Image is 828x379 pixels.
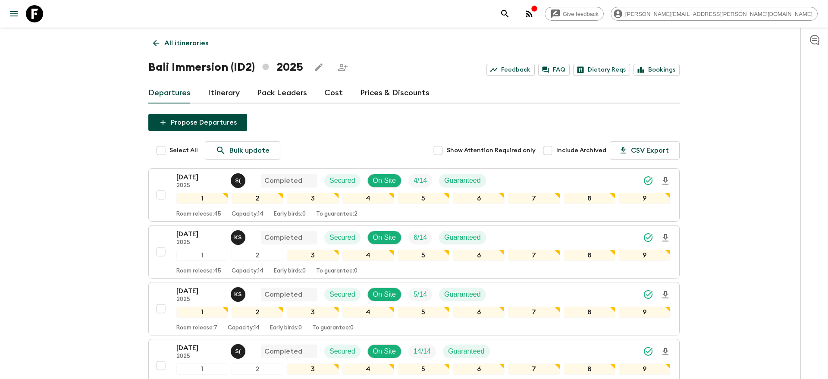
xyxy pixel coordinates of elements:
[287,307,339,318] div: 3
[414,232,427,243] p: 6 / 14
[176,296,224,303] p: 2025
[310,59,327,76] button: Edit this itinerary
[312,325,354,332] p: To guarantee: 0
[176,268,221,275] p: Room release: 45
[643,232,653,243] svg: Synced Successfully
[408,288,432,301] div: Trip Fill
[367,345,401,358] div: On Site
[176,239,224,246] p: 2025
[621,11,817,17] span: [PERSON_NAME][EMAIL_ADDRESS][PERSON_NAME][DOMAIN_NAME]
[148,83,191,103] a: Departures
[634,64,680,76] a: Bookings
[232,250,283,261] div: 2
[408,345,436,358] div: Trip Fill
[453,363,505,375] div: 6
[486,64,535,76] a: Feedback
[367,288,401,301] div: On Site
[274,211,306,218] p: Early birds: 0
[373,346,396,357] p: On Site
[414,346,431,357] p: 14 / 14
[287,250,339,261] div: 3
[373,175,396,186] p: On Site
[545,7,604,21] a: Give feedback
[274,268,306,275] p: Early birds: 0
[176,229,224,239] p: [DATE]
[643,346,653,357] svg: Synced Successfully
[660,347,671,357] svg: Download Onboarding
[643,289,653,300] svg: Synced Successfully
[148,59,303,76] h1: Bali Immersion (ID2) 2025
[373,289,396,300] p: On Site
[264,232,302,243] p: Completed
[558,11,603,17] span: Give feedback
[643,175,653,186] svg: Synced Successfully
[619,363,671,375] div: 9
[176,343,224,353] p: [DATE]
[270,325,302,332] p: Early birds: 0
[231,176,247,183] span: Shandy (Putu) Sandhi Astra Juniawan
[660,233,671,243] svg: Download Onboarding
[660,176,671,186] svg: Download Onboarding
[342,307,394,318] div: 4
[373,232,396,243] p: On Site
[148,225,680,279] button: [DATE]2025Ketut SunarkaCompletedSecuredOn SiteTrip FillGuaranteed123456789Room release:45Capacity...
[508,307,560,318] div: 7
[496,5,514,22] button: search adventures
[508,193,560,204] div: 7
[556,146,606,155] span: Include Archived
[148,168,680,222] button: [DATE]2025Shandy (Putu) Sandhi Astra JuniawanCompletedSecuredOn SiteTrip FillGuaranteed123456789R...
[324,174,361,188] div: Secured
[176,172,224,182] p: [DATE]
[444,232,481,243] p: Guaranteed
[316,268,358,275] p: To guarantee: 0
[148,282,680,335] button: [DATE]2025Ketut SunarkaCompletedSecuredOn SiteTrip FillGuaranteed123456789Room release:7Capacity:...
[564,363,615,375] div: 8
[257,83,307,103] a: Pack Leaders
[342,250,394,261] div: 4
[360,83,430,103] a: Prices & Discounts
[610,141,680,160] button: CSV Export
[176,363,228,375] div: 1
[264,289,302,300] p: Completed
[316,211,358,218] p: To guarantee: 2
[264,175,302,186] p: Completed
[324,231,361,244] div: Secured
[660,290,671,300] svg: Download Onboarding
[414,175,427,186] p: 4 / 14
[444,175,481,186] p: Guaranteed
[229,145,270,156] p: Bulk update
[176,193,228,204] div: 1
[342,193,394,204] div: 4
[564,193,615,204] div: 8
[264,346,302,357] p: Completed
[619,250,671,261] div: 9
[538,64,570,76] a: FAQ
[231,347,247,354] span: Shandy (Putu) Sandhi Astra Juniawan
[448,346,485,357] p: Guaranteed
[232,268,263,275] p: Capacity: 14
[329,175,355,186] p: Secured
[148,114,247,131] button: Propose Departures
[619,307,671,318] div: 9
[169,146,198,155] span: Select All
[324,83,343,103] a: Cost
[408,174,432,188] div: Trip Fill
[453,193,505,204] div: 6
[414,289,427,300] p: 5 / 14
[611,7,818,21] div: [PERSON_NAME][EMAIL_ADDRESS][PERSON_NAME][DOMAIN_NAME]
[398,363,449,375] div: 5
[176,250,228,261] div: 1
[324,288,361,301] div: Secured
[564,250,615,261] div: 8
[367,231,401,244] div: On Site
[453,250,505,261] div: 6
[508,363,560,375] div: 7
[573,64,630,76] a: Dietary Reqs
[232,307,283,318] div: 2
[334,59,351,76] span: Share this itinerary
[367,174,401,188] div: On Site
[5,5,22,22] button: menu
[329,289,355,300] p: Secured
[408,231,432,244] div: Trip Fill
[232,211,263,218] p: Capacity: 14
